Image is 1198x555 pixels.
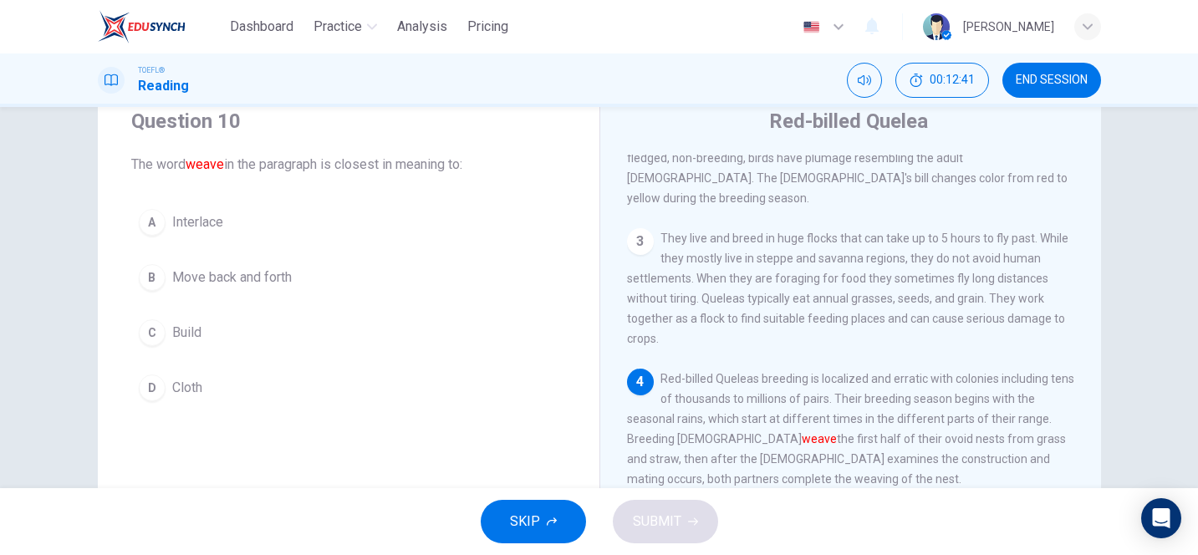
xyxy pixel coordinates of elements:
h4: Question 10 [131,108,566,135]
div: Open Intercom Messenger [1141,498,1181,538]
img: Profile picture [923,13,950,40]
button: DCloth [131,367,566,409]
div: C [139,319,166,346]
span: Build [172,323,201,343]
button: AInterlace [131,201,566,243]
div: 3 [627,228,654,255]
span: Move back and forth [172,267,292,288]
a: EduSynch logo [98,10,224,43]
div: A [139,209,166,236]
h4: Red-billed Quelea [769,108,928,135]
button: BMove back and forth [131,257,566,298]
button: Practice [307,12,384,42]
span: Practice [314,17,362,37]
span: 00:12:41 [930,74,975,87]
img: en [801,21,822,33]
button: Pricing [461,12,515,42]
button: Dashboard [223,12,300,42]
font: weave [802,432,837,446]
span: Interlace [172,212,223,232]
span: END SESSION [1016,74,1088,87]
div: [PERSON_NAME] [963,17,1054,37]
span: Analysis [397,17,447,37]
div: Mute [847,63,882,98]
span: TOEFL® [138,64,165,76]
div: D [139,374,166,401]
span: The word in the paragraph is closest in meaning to: [131,155,566,175]
button: CBuild [131,312,566,354]
button: END SESSION [1002,63,1101,98]
div: Hide [895,63,989,98]
div: 4 [627,369,654,395]
span: Dashboard [230,17,293,37]
img: EduSynch logo [98,10,186,43]
h1: Reading [138,76,189,96]
span: Cloth [172,378,202,398]
span: They live and breed in huge flocks that can take up to 5 hours to fly past. While they mostly liv... [627,232,1068,345]
font: weave [186,156,224,172]
button: Analysis [390,12,454,42]
button: 00:12:41 [895,63,989,98]
button: SKIP [481,500,586,543]
span: Pricing [467,17,508,37]
div: B [139,264,166,291]
span: SKIP [510,510,540,533]
span: Red-billed Queleas breeding is localized and erratic with colonies including tens of thousands to... [627,372,1074,486]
